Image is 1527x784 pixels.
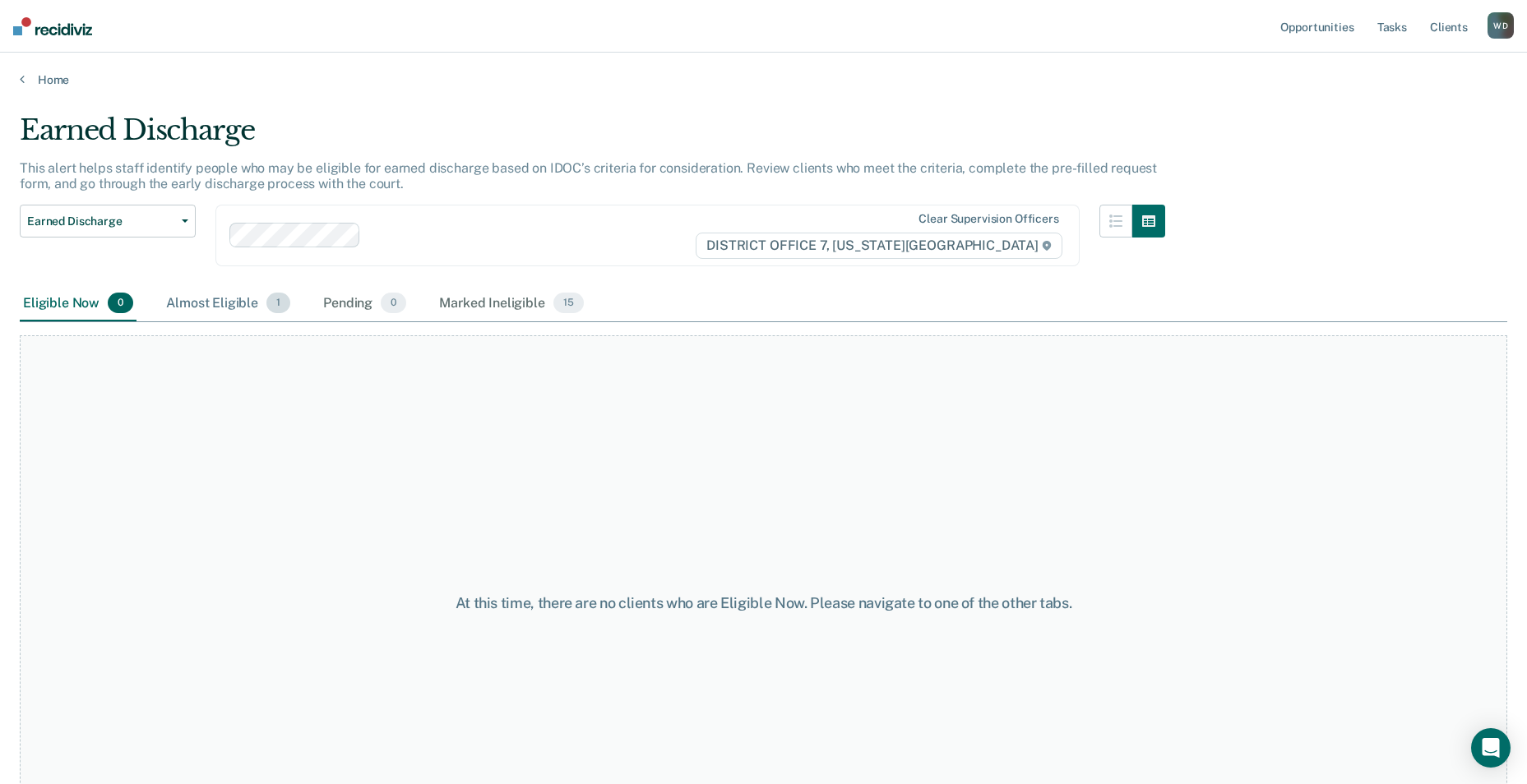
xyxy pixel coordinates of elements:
div: W D [1488,12,1514,39]
span: 15 [553,293,584,314]
div: Open Intercom Messenger [1471,728,1511,768]
div: Earned Discharge [20,113,1165,160]
span: Earned Discharge [27,214,175,228]
button: WD [1488,12,1514,39]
div: Clear supervision officers [919,212,1058,226]
span: 0 [108,293,133,314]
span: 1 [266,293,290,314]
div: Pending0 [320,286,410,322]
div: Almost Eligible1 [163,286,294,322]
p: This alert helps staff identify people who may be eligible for earned discharge based on IDOC’s c... [20,160,1157,191]
button: Earned Discharge [20,205,196,238]
a: Home [20,72,1507,87]
img: Recidiviz [13,17,92,35]
div: Eligible Now0 [20,286,137,322]
span: 0 [381,293,406,314]
div: Marked Ineligible15 [436,286,586,322]
span: DISTRICT OFFICE 7, [US_STATE][GEOGRAPHIC_DATA] [696,233,1062,259]
div: At this time, there are no clients who are Eligible Now. Please navigate to one of the other tabs. [392,594,1136,612]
